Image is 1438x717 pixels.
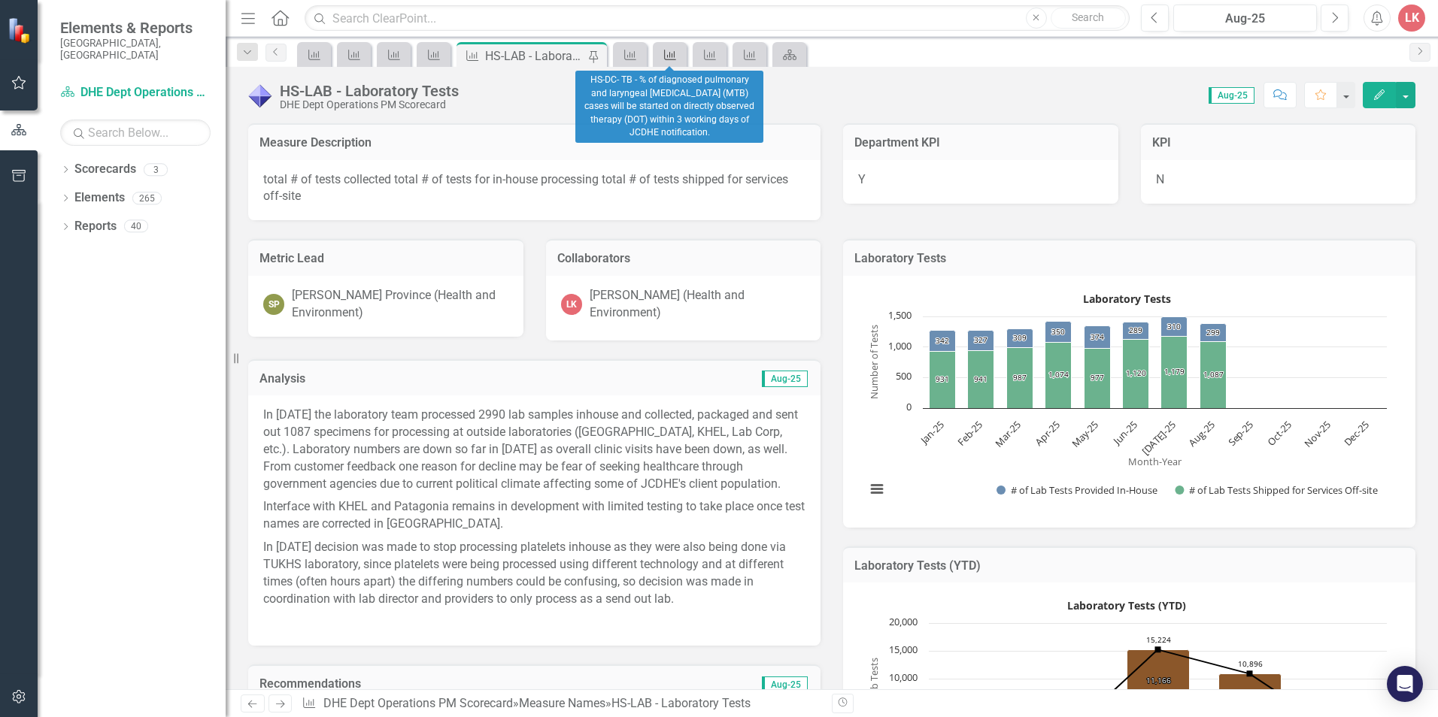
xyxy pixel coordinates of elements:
div: Laboratory Tests. Highcharts interactive chart. [858,287,1400,513]
text: 11,166 [1146,675,1171,685]
text: Dec-25 [1341,418,1372,449]
input: Search Below... [60,120,211,146]
path: Aug-25, 1,087. # of Lab Tests Shipped for Services Off-site. [1200,341,1227,408]
path: 2024, 11,166. # Labs Sent Off-Site (YTD). [1127,650,1190,712]
text: 500 [896,369,912,383]
text: Jun-25 [1109,418,1139,448]
text: Laboratory Tests (YTD) [1067,598,1186,613]
path: Apr-25, 350. # of Lab Tests Provided In-House. [1045,321,1072,342]
text: Feb-25 [954,418,985,449]
path: May-25, 374. # of Lab Tests Provided In-House. [1085,325,1111,348]
text: Sep-25 [1225,418,1256,449]
div: SP [263,294,284,315]
path: May-25, 977. # of Lab Tests Shipped for Services Off-site. [1085,348,1111,408]
text: 327 [974,334,987,345]
a: Measure Names [519,696,605,710]
text: 15,000 [889,643,918,656]
text: 1,074 [1048,369,1069,380]
button: Aug-25 [1173,5,1317,32]
div: DHE Dept Operations PM Scorecard [280,99,459,110]
div: [PERSON_NAME] (Health and Environment) [590,287,806,322]
a: DHE Dept Operations PM Scorecard [60,84,211,101]
text: 289 [1129,325,1142,335]
span: N [1156,172,1164,186]
text: Lab Tests [867,658,881,700]
p: Interface with KHEL and Patagonia remains in development with limited testing to take place once ... [263,495,805,536]
div: [PERSON_NAME] Province (Health and Environment) [292,287,508,322]
span: Elements & Reports [60,19,211,37]
text: 20,000 [889,615,918,628]
text: 342 [936,335,949,346]
a: Scorecards [74,161,136,178]
a: Elements [74,189,125,207]
text: 977 [1091,372,1104,383]
path: Mar-25, 987. # of Lab Tests Shipped for Services Off-site. [1007,347,1033,408]
path: 2025, 10,896. # Total Lab Tests (YTD). [1247,671,1253,677]
a: DHE Dept Operations PM Scorecard [323,696,513,710]
div: » » [302,695,821,712]
img: ClearPoint Strategy [8,17,34,44]
div: LK [561,294,582,315]
text: [DATE]-25 [1139,418,1179,458]
text: 931 [936,374,949,384]
span: Aug-25 [762,676,808,693]
path: Jun-25, 1,120. # of Lab Tests Shipped for Services Off-site. [1123,339,1149,408]
text: 374 [1091,331,1104,342]
div: HS-DC- TB - % of diagnosed pulmonary and laryngeal [MEDICAL_DATA] (MTB) cases will be started on ... [575,71,763,143]
path: Jan-25, 342. # of Lab Tests Provided In-House. [930,330,956,351]
div: 3 [144,163,168,176]
span: Y [858,172,866,186]
path: Apr-25, 1,074. # of Lab Tests Shipped for Services Off-site. [1045,342,1072,408]
h3: KPI [1152,136,1405,150]
text: 10,896 [1238,658,1263,669]
text: 299 [1206,327,1220,337]
text: 1,120 [1126,368,1146,378]
button: LK [1398,5,1425,32]
text: 310 [1167,321,1181,331]
text: 0 [906,400,912,413]
div: 265 [132,192,162,204]
path: Aug-25, 299. # of Lab Tests Provided In-House. [1200,323,1227,341]
text: 987 [1013,372,1027,383]
div: HS-LAB - Laboratory Tests [611,696,751,710]
text: Mar-25 [992,418,1024,449]
h3: Laboratory Tests (YTD) [854,559,1404,573]
path: Feb-25, 327. # of Lab Tests Provided In-House. [968,330,994,350]
path: Jan-25, 931. # of Lab Tests Shipped for Services Off-site. [930,351,956,408]
g: # of Lab Tests Provided In-House, bar series 1 of 2 with 12 bars. [930,316,1369,352]
text: Oct-25 [1264,418,1294,448]
div: HS-LAB - Laboratory Tests [485,47,584,65]
path: Feb-25, 941. # of Lab Tests Shipped for Services Off-site. [968,350,994,408]
button: Show # of Lab Tests Provided In-House [997,483,1158,497]
div: Open Intercom Messenger [1387,666,1423,702]
text: Jan-25 [917,418,947,448]
path: Jul-25, 1,179. # of Lab Tests Shipped for Services Off-site. [1161,336,1188,408]
h3: Laboratory Tests [854,252,1404,265]
text: 1,000 [888,339,912,352]
span: total # of tests collected total # of tests for in-house processing total # of tests shipped for ... [263,172,788,204]
h3: Department KPI [854,136,1107,150]
button: Search [1051,8,1126,29]
button: View chart menu, Laboratory Tests [866,479,887,500]
text: Laboratory Tests [1083,292,1171,306]
div: 40 [124,220,148,233]
path: Jul-25, 310. # of Lab Tests Provided In-House. [1161,316,1188,336]
g: # of Lab Tests Shipped for Services Off-site, bar series 2 of 2 with 12 bars. [930,316,1369,409]
p: In [DATE] decision was made to stop processing platelets inhouse as they were also being done via... [263,536,805,610]
input: Search ClearPoint... [305,5,1130,32]
span: Aug-25 [762,371,808,387]
text: 1,500 [888,308,912,322]
small: [GEOGRAPHIC_DATA], [GEOGRAPHIC_DATA] [60,37,211,62]
text: 1,179 [1164,366,1185,377]
img: Data Only [248,83,272,107]
text: May-25 [1069,418,1101,450]
p: In [DATE] the laboratory team processed 2990 lab samples inhouse and collected, packaged and sent... [263,407,805,495]
div: HS-LAB - Laboratory Tests [280,83,459,99]
text: Aug-25 [1186,418,1218,449]
path: 2024, 15,224. # Total Lab Tests (YTD). [1155,647,1161,653]
text: 309 [1013,332,1027,343]
text: 15,224 [1146,634,1171,645]
svg: Interactive chart [858,287,1394,513]
h3: Metric Lead [259,252,512,265]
